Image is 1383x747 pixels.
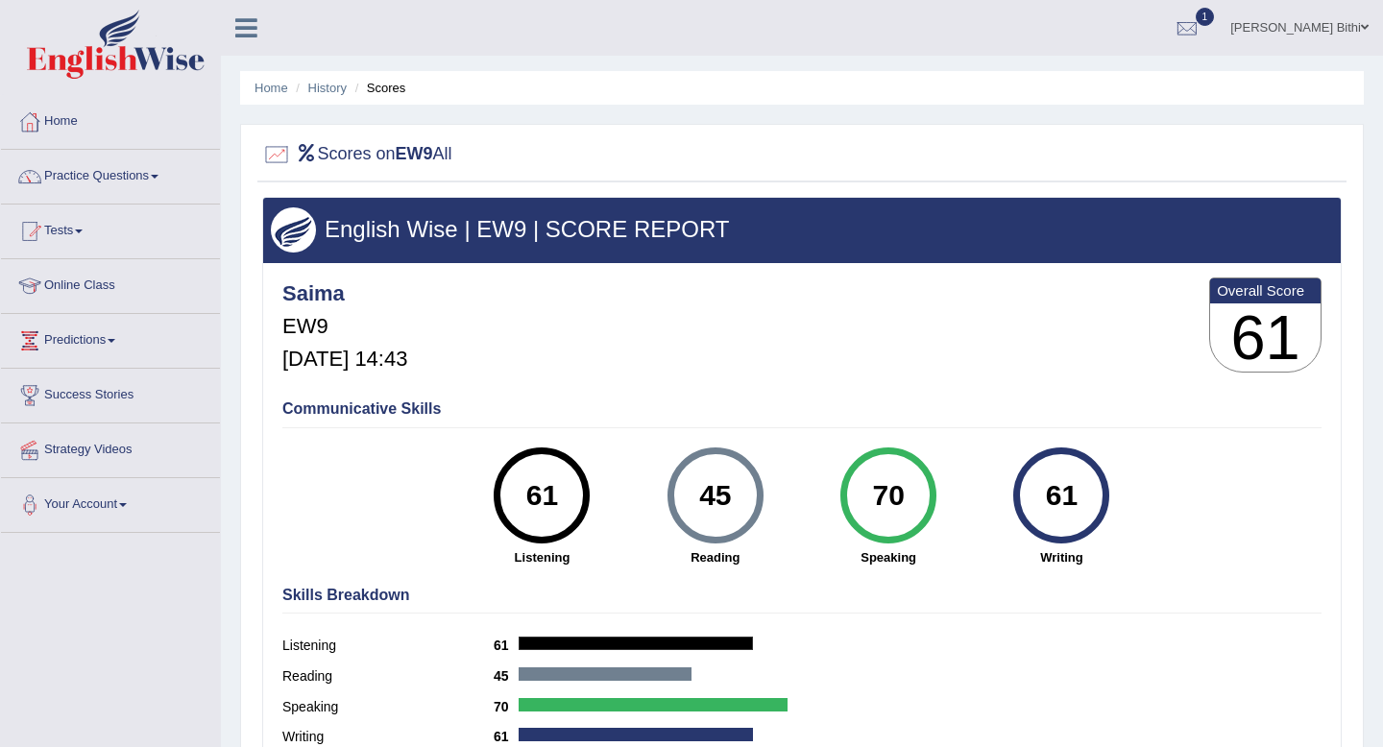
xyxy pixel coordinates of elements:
[282,282,407,305] h4: Saima
[1,478,220,526] a: Your Account
[465,548,619,566] strong: Listening
[507,455,577,536] div: 61
[282,400,1322,418] h4: Communicative Skills
[282,636,494,656] label: Listening
[494,729,519,744] b: 61
[1217,282,1314,299] b: Overall Score
[262,140,452,169] h2: Scores on All
[308,81,347,95] a: History
[282,587,1322,604] h4: Skills Breakdown
[494,668,519,684] b: 45
[282,348,407,371] h5: [DATE] 14:43
[282,727,494,747] label: Writing
[1027,455,1097,536] div: 61
[1,205,220,253] a: Tests
[1210,303,1321,373] h3: 61
[1,95,220,143] a: Home
[282,315,407,338] h5: EW9
[271,207,316,253] img: wings.png
[680,455,750,536] div: 45
[271,217,1333,242] h3: English Wise | EW9 | SCORE REPORT
[1,314,220,362] a: Predictions
[1,423,220,471] a: Strategy Videos
[282,666,494,687] label: Reading
[1,369,220,417] a: Success Stories
[1,259,220,307] a: Online Class
[812,548,965,566] strong: Speaking
[639,548,792,566] strong: Reading
[984,548,1138,566] strong: Writing
[1,150,220,198] a: Practice Questions
[494,638,519,653] b: 61
[494,699,519,714] b: 70
[396,144,433,163] b: EW9
[1196,8,1215,26] span: 1
[853,455,923,536] div: 70
[282,697,494,717] label: Speaking
[351,79,406,97] li: Scores
[255,81,288,95] a: Home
